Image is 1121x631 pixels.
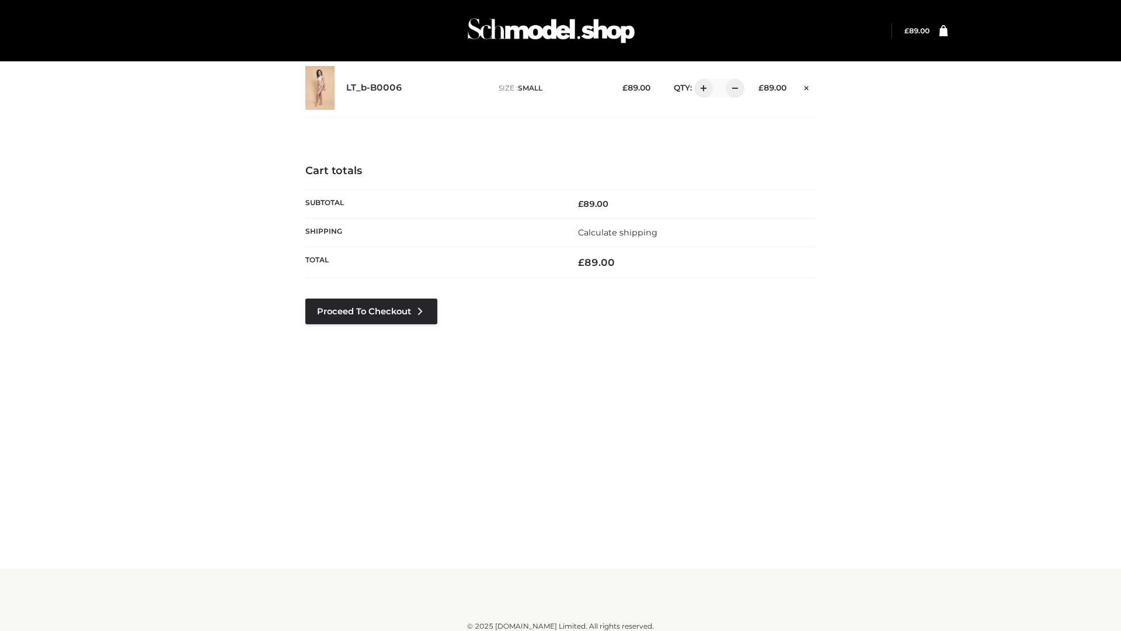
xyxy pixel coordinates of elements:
a: Proceed to Checkout [305,299,437,324]
span: £ [578,256,584,268]
span: £ [904,26,909,35]
h4: Cart totals [305,165,816,178]
th: Total [305,247,560,278]
a: LT_b-B0006 [346,82,402,93]
img: Schmodel Admin 964 [464,8,639,54]
a: Calculate shipping [578,227,657,238]
a: Remove this item [798,79,816,94]
div: QTY: [662,79,740,98]
bdi: 89.00 [904,26,929,35]
p: size : [499,83,604,93]
bdi: 89.00 [578,256,615,268]
bdi: 89.00 [578,199,608,209]
span: £ [758,83,764,92]
span: £ [622,83,628,92]
th: Shipping [305,218,560,247]
span: SMALL [518,84,542,92]
a: £89.00 [904,26,929,35]
bdi: 89.00 [758,83,786,92]
th: Subtotal [305,189,560,218]
span: £ [578,199,583,209]
bdi: 89.00 [622,83,650,92]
